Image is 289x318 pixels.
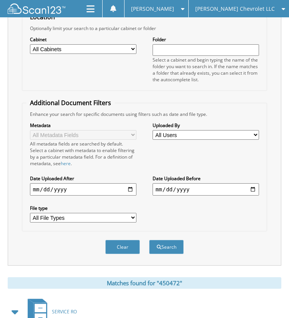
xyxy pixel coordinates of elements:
[26,111,263,117] div: Enhance your search for specific documents using filters such as date and file type.
[26,25,263,32] div: Optionally limit your search to a particular cabinet or folder
[251,281,289,318] iframe: Chat Widget
[153,175,259,182] label: Date Uploaded Before
[30,36,137,43] label: Cabinet
[52,308,77,315] span: SERVICE RO
[30,205,137,211] label: File type
[61,160,71,167] a: here
[8,277,281,289] div: Matches found for "450472"
[30,183,137,196] input: start
[153,36,259,43] label: Folder
[149,240,184,254] button: Search
[30,175,137,182] label: Date Uploaded After
[26,99,115,107] legend: Additional Document Filters
[8,3,65,14] img: scan123-logo-white.svg
[30,141,137,167] div: All metadata fields are searched by default. Select a cabinet with metadata to enable filtering b...
[153,57,259,83] div: Select a cabinet and begin typing the name of the folder you want to search in. If the name match...
[105,240,140,254] button: Clear
[131,7,174,11] span: [PERSON_NAME]
[153,183,259,196] input: end
[30,122,137,129] label: Metadata
[195,7,275,11] span: [PERSON_NAME] Chevrolet LLC
[153,122,259,129] label: Uploaded By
